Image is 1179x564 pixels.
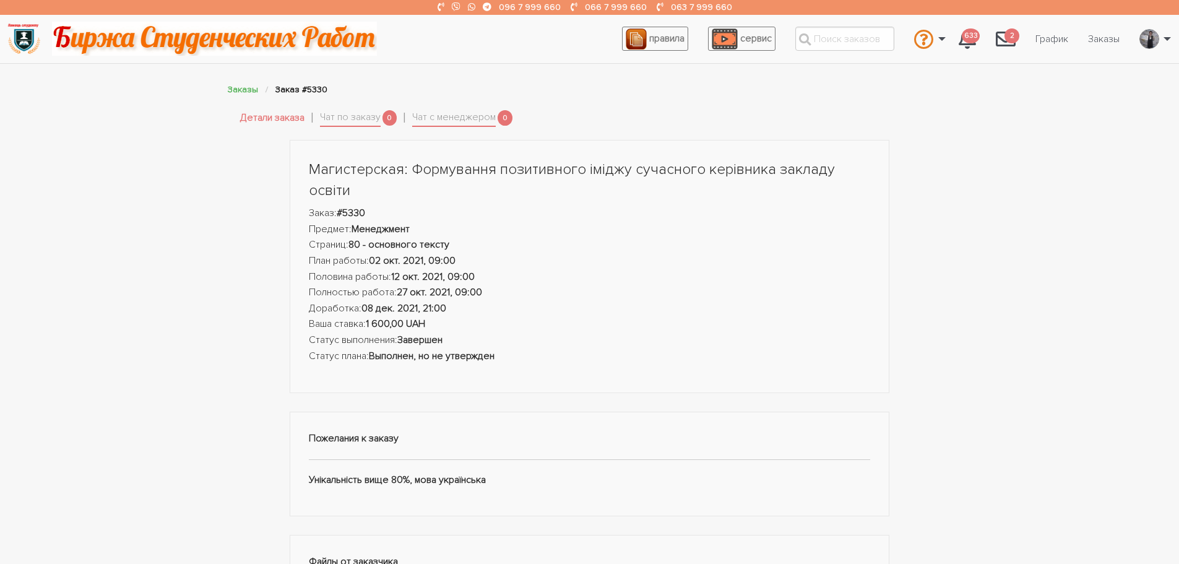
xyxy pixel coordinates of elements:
[309,332,871,349] li: Статус выполнения:
[275,82,327,97] li: Заказ #5330
[309,301,871,317] li: Доработка:
[352,223,410,235] strong: Менеджмент
[309,237,871,253] li: Страниц:
[1004,28,1019,44] span: 2
[962,28,980,44] span: 633
[626,28,647,50] img: agreement_icon-feca34a61ba7f3d1581b08bc946b2ec1ccb426f67415f344566775c155b7f62c.png
[382,110,397,126] span: 0
[52,22,377,56] img: motto-2ce64da2796df845c65ce8f9480b9c9d679903764b3ca6da4b6de107518df0fe.gif
[361,302,446,315] strong: 08 дек. 2021, 21:00
[708,27,775,51] a: сервис
[309,316,871,332] li: Ваша ставка:
[795,27,894,51] input: Поиск заказов
[1026,27,1078,51] a: График
[397,334,443,346] strong: Завершен
[290,412,890,516] div: Унікальність вище 80%, мова українська
[309,432,399,445] strong: Пожелания к заказу
[740,32,772,45] span: сервис
[309,269,871,285] li: Половина работы:
[412,110,496,127] a: Чат с менеджером
[391,271,475,283] strong: 12 окт. 2021, 09:00
[1078,27,1129,51] a: Заказы
[309,159,871,201] h1: Магистерская: Формування позитивного іміджу сучасного керівника закладу освіти
[949,22,986,56] a: 633
[1140,29,1159,49] img: 20171208_160937.jpg
[986,22,1026,56] a: 2
[320,110,381,127] a: Чат по заказу
[309,285,871,301] li: Полностью работа:
[671,2,732,12] a: 063 7 999 660
[622,27,688,51] a: правила
[585,2,647,12] a: 066 7 999 660
[309,206,871,222] li: Заказ:
[649,32,685,45] span: правила
[369,350,494,362] strong: Выполнен, но не утвержден
[309,222,871,238] li: Предмет:
[366,318,425,330] strong: 1 600,00 UAH
[228,84,258,95] a: Заказы
[397,286,482,298] strong: 27 окт. 2021, 09:00
[712,28,738,50] img: play_icon-49f7f135c9dc9a03216cfdbccbe1e3994649169d890fb554cedf0eac35a01ba8.png
[7,22,41,56] img: logo-135dea9cf721667cc4ddb0c1795e3ba8b7f362e3d0c04e2cc90b931989920324.png
[337,207,365,219] strong: #5330
[498,110,512,126] span: 0
[369,254,456,267] strong: 02 окт. 2021, 09:00
[309,349,871,365] li: Статус плана:
[348,238,449,251] strong: 80 - основного тексту
[309,253,871,269] li: План работы:
[499,2,561,12] a: 096 7 999 660
[240,110,304,126] a: Детали заказа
